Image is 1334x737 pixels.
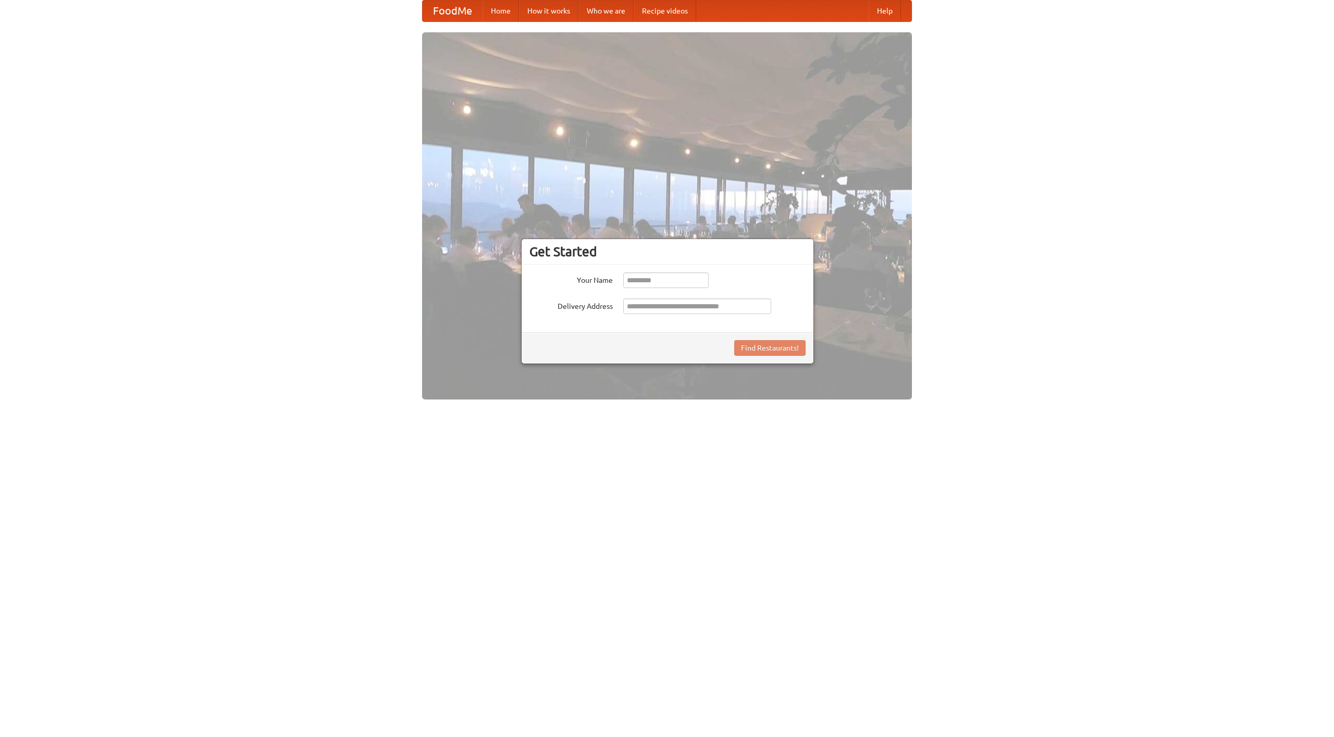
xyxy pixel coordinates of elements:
label: Delivery Address [529,298,613,311]
a: Help [869,1,901,21]
a: How it works [519,1,578,21]
label: Your Name [529,272,613,285]
a: Who we are [578,1,634,21]
h3: Get Started [529,244,806,259]
a: FoodMe [423,1,483,21]
button: Find Restaurants! [734,340,806,356]
a: Home [483,1,519,21]
a: Recipe videos [634,1,696,21]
